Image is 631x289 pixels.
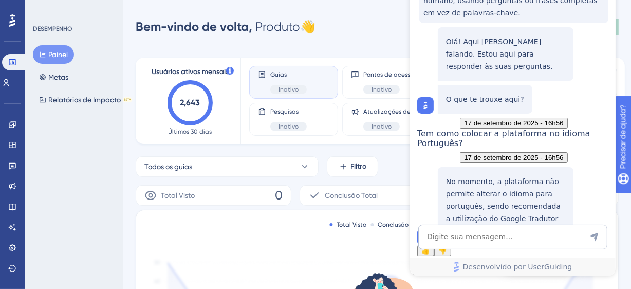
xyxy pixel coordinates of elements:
[363,71,414,78] font: Pontos de acesso
[161,191,195,200] font: Total Visto
[363,108,438,115] font: Atualizações de produtos
[300,20,315,34] font: 👋
[372,123,392,130] font: Inativo
[279,123,299,130] font: Inativo
[270,71,287,78] font: Guias
[378,221,425,228] font: Conclusão Total
[337,221,367,228] font: Total Visto
[169,128,212,135] font: Últimos 30 dias
[152,67,229,76] font: Usuários ativos mensais
[136,19,252,34] font: Bem-vindo de volta,
[327,156,378,177] button: Filtro
[180,98,200,107] text: 2,643
[24,5,88,12] font: Precisar de ajuda?
[144,162,192,171] font: Todos os guias
[372,86,392,93] font: Inativo
[270,108,299,115] font: Pesquisas
[351,162,367,171] font: Filtro
[255,20,300,34] font: Produto
[275,188,283,203] font: 0
[325,191,378,200] font: Conclusão Total
[279,86,299,93] font: Inativo
[136,156,319,177] button: Todos os guias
